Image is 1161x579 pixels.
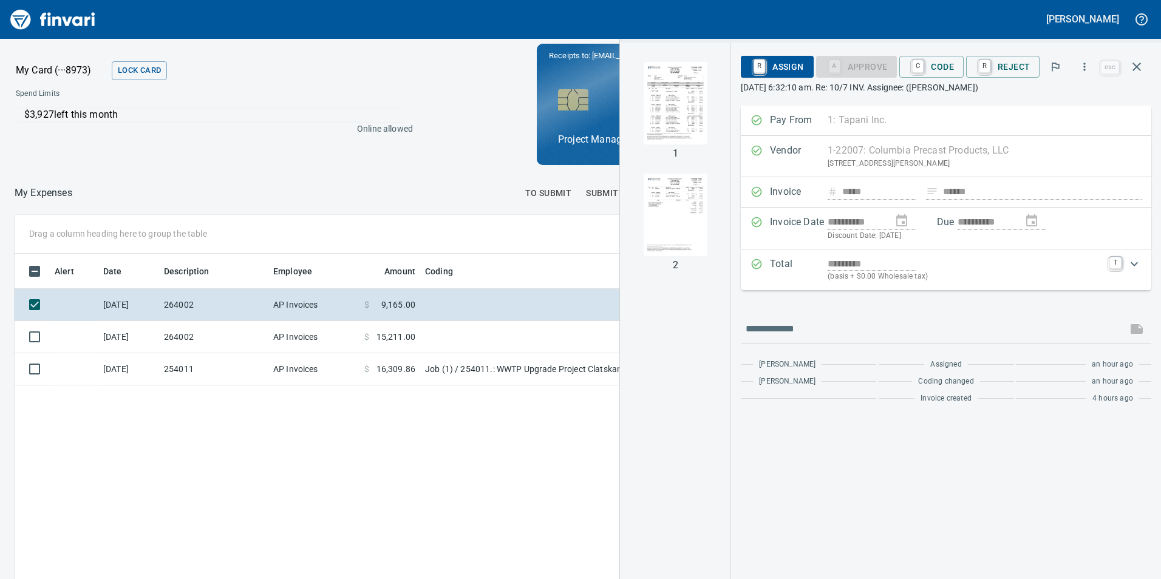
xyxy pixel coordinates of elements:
[16,63,107,78] p: My Card (···8973)
[1101,61,1119,74] a: esc
[164,264,225,279] span: Description
[376,363,415,375] span: 16,309.86
[912,59,924,73] a: C
[420,353,724,385] td: Job (1) / 254011.: WWTP Upgrade Project Clatskanie / 14. . 101: [PERSON_NAME] Chip Export / 6: Tr...
[930,359,961,371] span: Assigned
[55,264,90,279] span: Alert
[1109,257,1122,269] a: T
[741,249,1151,290] div: Expand
[364,363,369,375] span: $
[976,56,1030,77] span: Reject
[159,353,268,385] td: 254011
[1092,359,1133,371] span: an hour ago
[909,56,954,77] span: Code
[376,331,415,343] span: 15,211.00
[770,257,828,283] p: Total
[673,146,678,161] p: 1
[1092,393,1133,405] span: 4 hours ago
[16,88,235,100] span: Spend Limits
[828,271,1102,283] p: (basis + $0.00 Wholesale tax)
[112,61,167,80] button: Lock Card
[899,56,964,78] button: CCode
[1122,314,1151,344] span: This records your message into the invoice and notifies anyone mentioned
[634,174,717,256] img: Page 2
[1092,376,1133,388] span: an hour ago
[1098,52,1151,81] span: Close invoice
[159,321,268,353] td: 264002
[381,299,415,311] span: 9,165.00
[364,331,369,343] span: $
[98,353,159,385] td: [DATE]
[525,186,572,201] span: To Submit
[759,359,815,371] span: [PERSON_NAME]
[98,289,159,321] td: [DATE]
[369,264,415,279] span: Amount
[273,264,328,279] span: Employee
[591,50,718,61] span: [EMAIL_ADDRESS][DOMAIN_NAME]
[754,59,765,73] a: R
[24,107,405,122] p: $3,927 left this month
[15,186,72,200] p: My Expenses
[118,64,161,78] span: Lock Card
[15,186,72,200] nav: breadcrumb
[7,5,98,34] img: Finvari
[741,81,1151,93] p: [DATE] 6:32:10 am. Re: 10/7 INV. Assignee: ([PERSON_NAME])
[103,264,138,279] span: Date
[634,62,717,144] img: Page 1
[549,50,737,62] p: Receipts to:
[673,258,678,273] p: 2
[1042,53,1069,80] button: Flag
[741,56,813,78] button: RAssign
[55,264,74,279] span: Alert
[164,264,209,279] span: Description
[979,59,990,73] a: R
[558,132,728,147] p: Project Management
[268,321,359,353] td: AP Invoices
[1043,10,1122,29] button: [PERSON_NAME]
[98,321,159,353] td: [DATE]
[273,264,312,279] span: Employee
[759,376,815,388] span: [PERSON_NAME]
[29,228,207,240] p: Drag a column heading here to group the table
[159,289,268,321] td: 264002
[586,186,635,201] span: Submitted
[1046,13,1119,25] h5: [PERSON_NAME]
[268,353,359,385] td: AP Invoices
[425,264,453,279] span: Coding
[751,56,803,77] span: Assign
[268,289,359,321] td: AP Invoices
[364,299,369,311] span: $
[425,264,469,279] span: Coding
[384,264,415,279] span: Amount
[1071,53,1098,80] button: More
[966,56,1040,78] button: RReject
[6,123,413,135] p: Online allowed
[103,264,122,279] span: Date
[816,61,897,71] div: Coding Required
[921,393,972,405] span: Invoice created
[918,376,973,388] span: Coding changed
